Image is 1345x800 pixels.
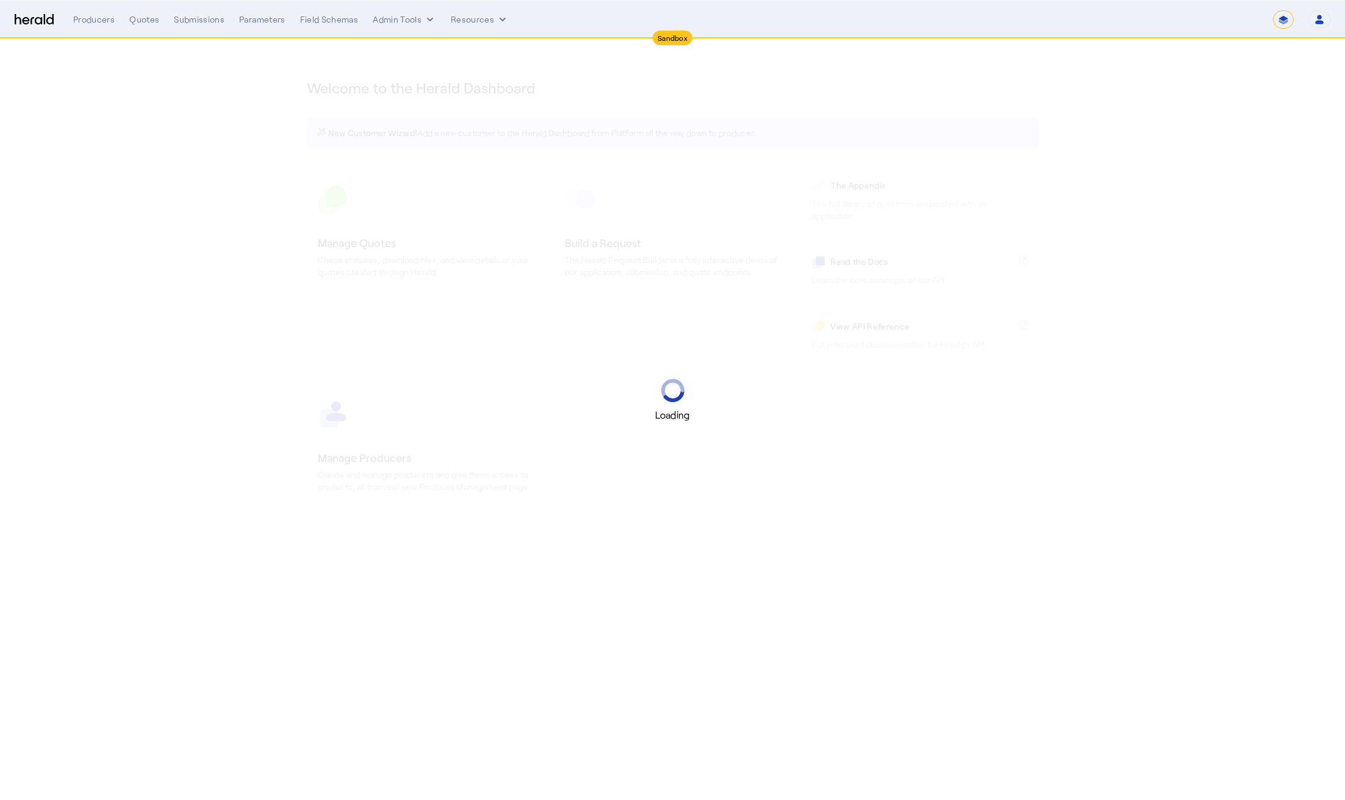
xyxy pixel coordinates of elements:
[174,13,224,26] div: Submissions
[73,13,115,26] div: Producers
[239,13,285,26] div: Parameters
[653,31,692,45] div: Sandbox
[129,13,159,26] div: Quotes
[15,14,54,26] img: Herald Logo
[373,13,436,26] button: internal dropdown menu
[300,13,359,26] div: Field Schemas
[451,13,509,26] button: Resources dropdown menu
